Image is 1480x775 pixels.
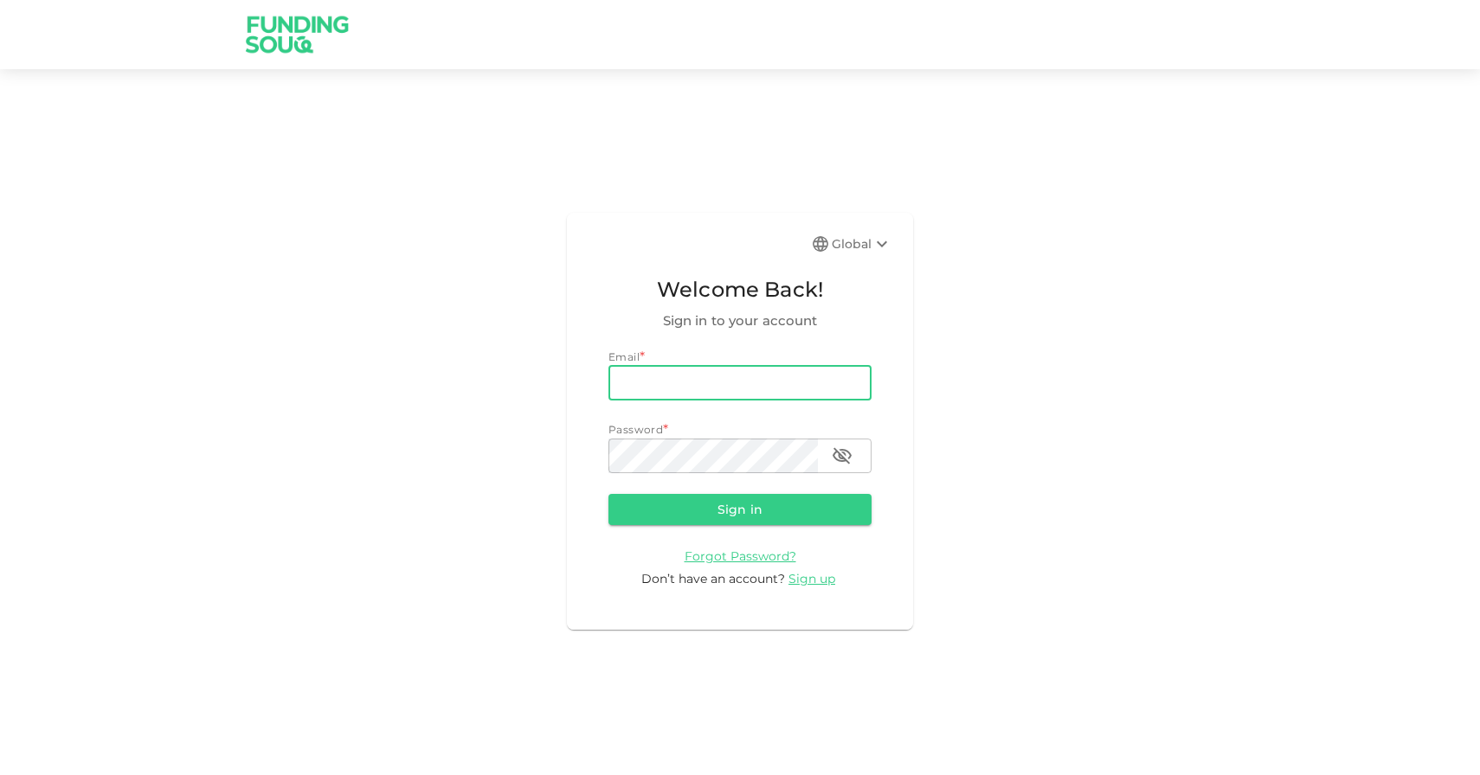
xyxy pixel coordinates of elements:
span: Sign in to your account [608,311,872,331]
input: password [608,439,818,473]
button: Sign in [608,494,872,525]
span: Sign up [788,571,835,586]
span: Email [608,350,640,363]
span: Password [608,423,663,436]
span: Forgot Password? [685,548,796,564]
input: email [608,366,872,400]
a: Forgot Password? [685,548,796,564]
span: Welcome Back! [608,273,872,306]
div: Global [832,234,892,254]
span: Don’t have an account? [641,571,785,586]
